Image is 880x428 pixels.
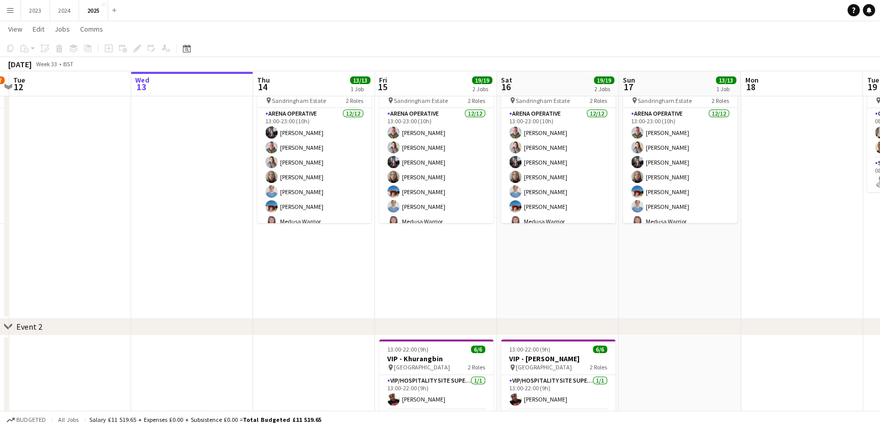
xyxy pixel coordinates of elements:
span: 13:00-22:00 (9h) [387,345,429,353]
span: Total Budgeted £11 519.65 [243,416,321,423]
h3: VIP - [PERSON_NAME] [501,354,615,363]
span: 19/19 [472,76,492,84]
a: Jobs [51,22,74,36]
div: Salary £11 519.65 + Expenses £0.00 + Subsistence £0.00 = [89,416,321,423]
span: [GEOGRAPHIC_DATA] [394,363,450,371]
span: All jobs [56,416,81,423]
span: 13 [134,81,149,93]
app-card-role: Arena Operative12/1213:00-23:00 (10h)[PERSON_NAME][PERSON_NAME][PERSON_NAME][PERSON_NAME][PERSON_... [501,108,615,305]
a: Comms [76,22,107,36]
span: Tue [867,75,878,85]
span: Sandringham Estate [272,97,326,104]
app-card-role: VIP/Hospitality Site Supervisor1/113:00-22:00 (9h)[PERSON_NAME] [501,375,615,410]
a: Edit [29,22,48,36]
div: 1 Job [350,85,370,93]
span: Thu [257,75,270,85]
div: Event 2 [16,322,42,332]
span: 2 Roles [468,363,485,371]
button: 2023 [21,1,50,20]
span: 12 [12,81,25,93]
button: 2025 [79,1,108,20]
span: 13:00-22:00 (9h) [509,345,550,353]
span: Sat [501,75,512,85]
span: Week 33 [34,60,59,68]
app-job-card: 13:00-23:00 (10h)13/13Heritage Live! Sandringham Estate2 RolesArena Operative12/1213:00-23:00 (10... [379,72,493,223]
span: 2 Roles [712,97,729,104]
app-card-role: Arena Operative12/1213:00-23:00 (10h)[PERSON_NAME][PERSON_NAME][PERSON_NAME][PERSON_NAME][PERSON_... [257,108,371,305]
span: Sandringham Estate [516,97,570,104]
span: 13/13 [716,76,736,84]
span: 2 Roles [468,97,485,104]
span: Mon [745,75,758,85]
span: 19/19 [594,76,614,84]
span: Sandringham Estate [394,97,448,104]
span: View [8,24,22,34]
app-card-role: VIP/Hospitality Site Supervisor1/113:00-22:00 (9h)[PERSON_NAME] [379,375,493,410]
span: 14 [256,81,270,93]
app-job-card: 13:00-23:00 (10h)13/13Heritage Live! Sandringham Estate2 RolesArena Operative12/1213:00-23:00 (10... [623,72,737,223]
button: Budgeted [5,414,47,425]
span: 16 [499,81,512,93]
span: 18 [743,81,758,93]
span: 2 Roles [346,97,363,104]
span: Sandringham Estate [638,97,692,104]
span: 2 Roles [590,97,607,104]
span: 2 Roles [590,363,607,371]
button: 2024 [50,1,79,20]
span: 15 [378,81,387,93]
app-job-card: 13:00-23:00 (10h)13/13Heritage Live! Sandringham Estate2 RolesArena Operative12/1213:00-23:00 (10... [257,72,371,223]
span: 19 [865,81,878,93]
div: 1 Job [716,85,736,93]
span: 17 [621,81,635,93]
span: 6/6 [593,345,607,353]
span: Tue [13,75,25,85]
h3: VIP - Khurangbin [379,354,493,363]
span: [GEOGRAPHIC_DATA] [516,363,572,371]
span: Budgeted [16,416,46,423]
div: [DATE] [8,59,32,69]
span: Jobs [55,24,70,34]
div: 2 Jobs [594,85,614,93]
span: Wed [135,75,149,85]
div: BST [63,60,73,68]
span: 13/13 [350,76,370,84]
span: Edit [33,24,44,34]
app-card-role: Arena Operative12/1213:00-23:00 (10h)[PERSON_NAME][PERSON_NAME][PERSON_NAME][PERSON_NAME][PERSON_... [623,108,737,305]
span: Fri [379,75,387,85]
app-job-card: 13:00-23:00 (10h)13/13Heritage Live! Sandringham Estate2 RolesArena Operative12/1213:00-23:00 (10... [501,72,615,223]
div: 2 Jobs [472,85,492,93]
span: Sun [623,75,635,85]
a: View [4,22,27,36]
span: Comms [80,24,103,34]
span: 6/6 [471,345,485,353]
app-card-role: Arena Operative12/1213:00-23:00 (10h)[PERSON_NAME][PERSON_NAME][PERSON_NAME][PERSON_NAME][PERSON_... [379,108,493,305]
